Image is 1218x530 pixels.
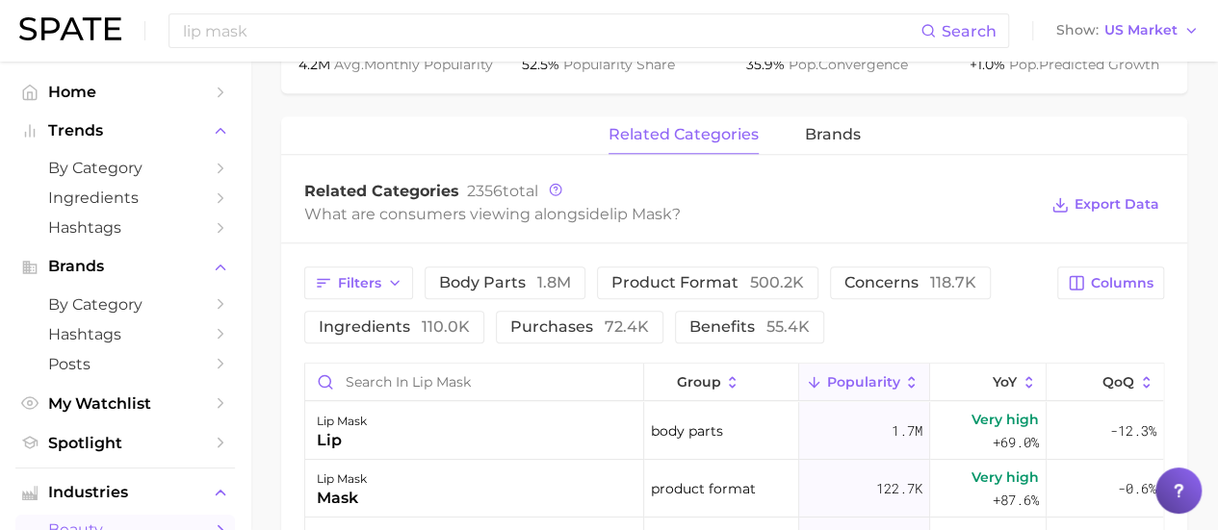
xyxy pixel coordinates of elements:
a: Spotlight [15,428,235,458]
button: Columns [1057,266,1164,299]
span: predicted growth [1009,56,1159,73]
span: lip mask [609,205,672,223]
a: Home [15,77,235,107]
span: Very high [972,466,1039,489]
span: My Watchlist [48,394,202,413]
button: Filters [304,266,413,299]
div: mask [317,487,367,510]
span: product format [651,477,756,500]
span: purchases [510,319,649,335]
span: Trends [48,122,202,139]
input: Search here for a brand, industry, or ingredient [181,14,920,47]
span: 2356 [467,182,503,200]
span: ingredients [319,319,470,335]
button: Industries [15,478,235,507]
span: Brands [48,258,202,275]
span: 110.0k [422,317,470,336]
span: Posts [48,355,202,373]
input: Search in lip mask [305,364,643,400]
span: Ingredients [48,189,202,207]
span: 35.9% [746,56,789,73]
button: Trends [15,116,235,145]
span: QoQ [1102,374,1134,390]
div: lip mask [317,467,367,491]
span: body parts [651,419,723,442]
span: group [676,374,720,390]
span: concerns [844,275,976,290]
span: product format [611,275,804,290]
button: QoQ [1047,364,1163,401]
span: 500.2k [750,273,804,291]
img: SPATE [19,17,121,40]
span: Spotlight [48,434,202,452]
span: Export Data [1075,196,1159,213]
span: Home [48,83,202,101]
a: Hashtags [15,213,235,242]
span: +69.0% [993,431,1039,454]
a: Hashtags [15,319,235,349]
span: Very high [972,408,1039,431]
span: US Market [1104,25,1178,36]
a: by Category [15,290,235,319]
button: lip maskmaskproduct format122.7kVery high+87.6%-0.6% [305,460,1163,517]
span: Hashtags [48,325,202,343]
span: monthly popularity [334,56,493,73]
button: ShowUS Market [1051,18,1204,43]
abbr: popularity index [1009,56,1039,73]
div: lip mask [317,410,367,433]
span: Filters [338,275,381,291]
span: +87.6% [993,489,1039,512]
button: Export Data [1047,191,1164,218]
button: group [644,364,799,401]
span: related categories [609,126,759,143]
span: by Category [48,295,202,314]
span: body parts [439,275,571,290]
span: +1.0% [970,56,1009,73]
span: Popularity [826,374,899,390]
abbr: popularity index [789,56,818,73]
span: Columns [1091,275,1153,291]
a: by Category [15,153,235,183]
button: lip masklipbody parts1.7mVery high+69.0%-12.3% [305,402,1163,460]
span: YoY [993,374,1017,390]
span: total [467,182,538,200]
span: 1.7m [892,419,922,442]
span: -0.6% [1118,477,1156,500]
div: lip [317,429,367,452]
span: -12.3% [1110,419,1156,442]
span: Show [1056,25,1099,36]
span: Search [942,22,997,40]
a: Posts [15,349,235,379]
span: convergence [789,56,908,73]
a: My Watchlist [15,389,235,418]
span: 72.4k [605,317,649,336]
span: Related Categories [304,182,459,200]
span: Hashtags [48,218,202,237]
span: brands [805,126,861,143]
span: popularity share [563,56,675,73]
span: 4.2m [298,56,334,73]
button: YoY [930,364,1047,401]
button: Popularity [799,364,930,401]
button: Brands [15,252,235,281]
abbr: average [334,56,364,73]
span: 118.7k [930,273,976,291]
span: 52.5% [522,56,563,73]
a: Ingredients [15,183,235,213]
div: What are consumers viewing alongside ? [304,201,1037,227]
span: benefits [689,319,810,335]
span: by Category [48,159,202,177]
span: 1.8m [537,273,571,291]
span: 55.4k [766,317,810,336]
span: Industries [48,484,202,501]
span: 122.7k [876,477,922,500]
